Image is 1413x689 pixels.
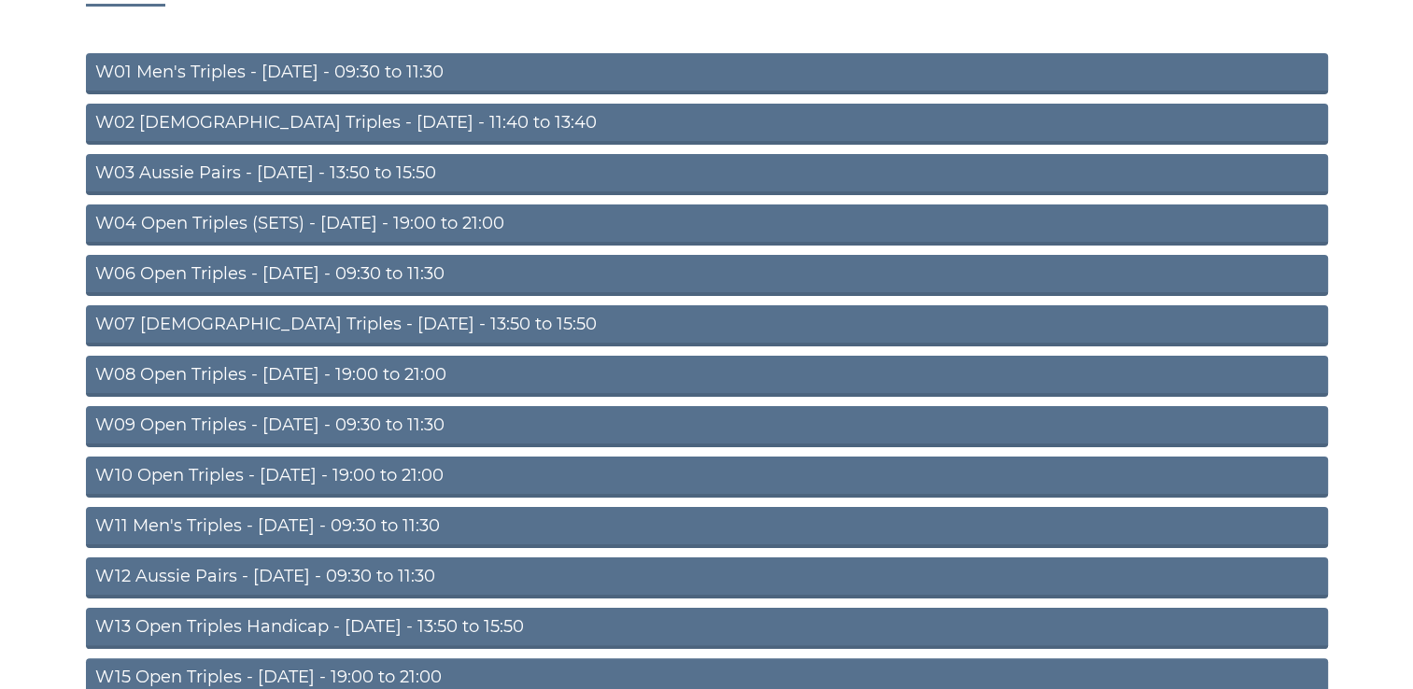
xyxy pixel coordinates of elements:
[86,406,1328,447] a: W09 Open Triples - [DATE] - 09:30 to 11:30
[86,305,1328,346] a: W07 [DEMOGRAPHIC_DATA] Triples - [DATE] - 13:50 to 15:50
[86,356,1328,397] a: W08 Open Triples - [DATE] - 19:00 to 21:00
[86,457,1328,498] a: W10 Open Triples - [DATE] - 19:00 to 21:00
[86,104,1328,145] a: W02 [DEMOGRAPHIC_DATA] Triples - [DATE] - 11:40 to 13:40
[86,507,1328,548] a: W11 Men's Triples - [DATE] - 09:30 to 11:30
[86,53,1328,94] a: W01 Men's Triples - [DATE] - 09:30 to 11:30
[86,557,1328,598] a: W12 Aussie Pairs - [DATE] - 09:30 to 11:30
[86,608,1328,649] a: W13 Open Triples Handicap - [DATE] - 13:50 to 15:50
[86,204,1328,246] a: W04 Open Triples (SETS) - [DATE] - 19:00 to 21:00
[86,154,1328,195] a: W03 Aussie Pairs - [DATE] - 13:50 to 15:50
[86,255,1328,296] a: W06 Open Triples - [DATE] - 09:30 to 11:30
